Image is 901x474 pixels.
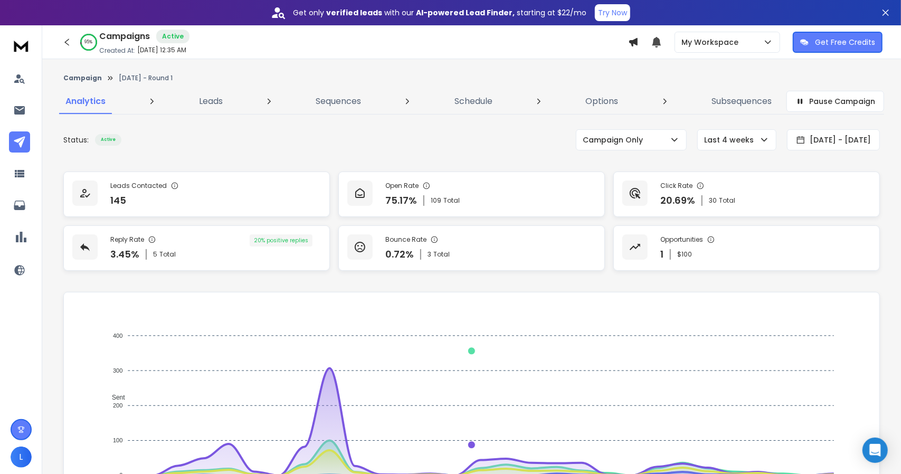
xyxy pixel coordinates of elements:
p: 75.17 % [385,193,417,208]
a: Sequences [309,89,367,114]
a: Schedule [448,89,499,114]
p: 95 % [85,39,93,45]
div: Open Intercom Messenger [862,438,888,463]
p: Click Rate [660,182,693,190]
tspan: 200 [113,402,122,409]
a: Opportunities1$100 [613,225,880,271]
div: 20 % positive replies [250,234,312,247]
p: Leads [199,95,223,108]
p: Try Now [598,7,627,18]
p: 145 [110,193,126,208]
a: Reply Rate3.45%5Total20% positive replies [63,225,330,271]
p: Created At: [99,46,135,55]
strong: verified leads [326,7,382,18]
p: Status: [63,135,89,145]
span: Total [719,196,735,205]
p: 0.72 % [385,247,414,262]
span: Total [159,250,176,259]
span: Sent [104,394,125,401]
a: Options [579,89,624,114]
button: Try Now [595,4,630,21]
p: Get only with our starting at $22/mo [293,7,586,18]
button: Get Free Credits [793,32,883,53]
tspan: 100 [113,437,122,443]
div: Active [95,134,121,146]
p: Get Free Credits [815,37,875,48]
p: Last 4 weeks [704,135,758,145]
a: Analytics [59,89,112,114]
p: Leads Contacted [110,182,167,190]
p: Campaign Only [583,135,647,145]
button: Pause Campaign [786,91,884,112]
button: L [11,447,32,468]
a: Click Rate20.69%30Total [613,172,880,217]
div: Active [156,30,189,43]
a: Subsequences [705,89,778,114]
p: Reply Rate [110,235,144,244]
p: Bounce Rate [385,235,426,244]
p: Schedule [454,95,492,108]
tspan: 300 [113,367,122,374]
span: 109 [431,196,441,205]
p: [DATE] - Round 1 [119,74,173,82]
a: Leads [193,89,229,114]
tspan: 400 [113,333,122,339]
p: Opportunities [660,235,703,244]
p: Options [585,95,618,108]
p: Analytics [65,95,106,108]
span: 3 [428,250,431,259]
a: Leads Contacted145 [63,172,330,217]
p: 1 [660,247,663,262]
p: 20.69 % [660,193,695,208]
p: Open Rate [385,182,419,190]
h1: Campaigns [99,30,150,43]
span: 5 [153,250,157,259]
p: $ 100 [677,250,692,259]
img: logo [11,36,32,55]
strong: AI-powered Lead Finder, [416,7,515,18]
p: 3.45 % [110,247,139,262]
button: Campaign [63,74,102,82]
span: Total [433,250,450,259]
span: Total [443,196,460,205]
a: Open Rate75.17%109Total [338,172,605,217]
span: 30 [709,196,717,205]
p: My Workspace [681,37,743,48]
button: [DATE] - [DATE] [787,129,880,150]
p: Sequences [316,95,361,108]
a: Bounce Rate0.72%3Total [338,225,605,271]
p: [DATE] 12:35 AM [137,46,186,54]
p: Subsequences [712,95,772,108]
